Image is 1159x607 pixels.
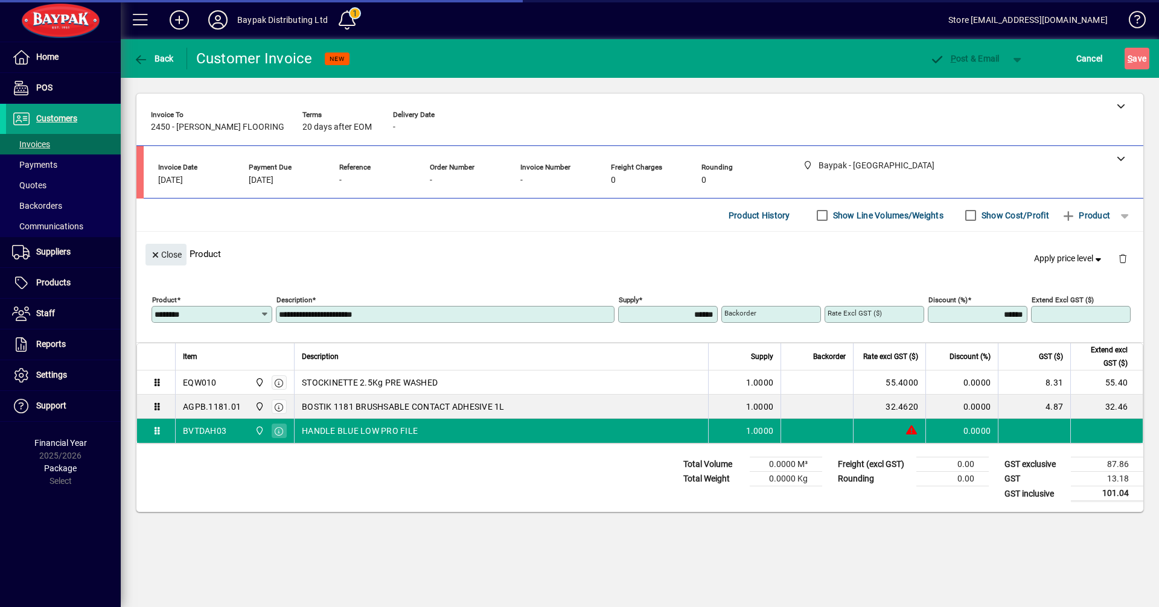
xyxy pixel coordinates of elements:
span: Close [150,245,182,265]
span: Payments [12,160,57,170]
span: Reports [36,339,66,349]
mat-label: Rate excl GST ($) [828,309,882,317]
span: 0 [611,176,616,185]
span: GST ($) [1039,350,1063,363]
a: Products [6,268,121,298]
a: Invoices [6,134,121,154]
a: POS [6,73,121,103]
button: Post & Email [924,48,1006,69]
span: Cancel [1076,49,1103,68]
td: 32.46 [1070,395,1143,419]
span: 1.0000 [746,425,774,437]
button: Save [1125,48,1149,69]
button: Add [160,9,199,31]
span: Package [44,463,77,473]
span: Product History [729,206,790,225]
span: Staff [36,308,55,318]
div: Product [136,232,1143,276]
div: 32.4620 [861,401,918,413]
span: ave [1128,49,1146,68]
td: Total Volume [677,457,750,472]
mat-label: Extend excl GST ($) [1032,296,1094,304]
span: 2450 - [PERSON_NAME] FLOORING [151,122,284,132]
td: 0.0000 Kg [750,472,822,486]
span: ost & Email [930,54,1000,63]
span: P [951,54,956,63]
div: Customer Invoice [196,49,313,68]
app-page-header-button: Delete [1108,253,1137,264]
span: STOCKINETTE 2.5Kg PRE WASHED [302,377,438,389]
button: Product [1055,205,1116,226]
div: AGPB.1181.01 [183,401,241,413]
span: Customers [36,113,77,123]
span: - [393,122,395,132]
span: Product [1061,206,1110,225]
td: GST inclusive [998,486,1071,501]
app-page-header-button: Close [142,249,190,259]
mat-label: Supply [619,296,639,304]
td: Rounding [832,472,916,486]
td: 13.18 [1071,472,1143,486]
a: Backorders [6,195,121,216]
button: Back [130,48,177,69]
span: - [430,176,432,185]
span: Support [36,401,66,410]
span: Products [36,278,71,287]
td: 87.86 [1071,457,1143,472]
span: S [1128,54,1132,63]
td: 0.00 [916,472,989,486]
span: 1.0000 [746,377,774,389]
td: 8.31 [998,370,1070,395]
span: Backorder [813,350,846,363]
span: 20 days after EOM [302,122,372,132]
app-page-header-button: Back [121,48,187,69]
td: GST [998,472,1071,486]
button: Apply price level [1029,248,1109,270]
button: Cancel [1073,48,1106,69]
div: BVTDAH03 [183,425,226,437]
td: 4.87 [998,395,1070,419]
a: Settings [6,360,121,390]
span: HANDLE BLUE LOW PRO FILE [302,425,418,437]
a: Knowledge Base [1120,2,1144,42]
a: Home [6,42,121,72]
span: BOSTIK 1181 BRUSHSABLE CONTACT ADHESIVE 1L [302,401,505,413]
span: Description [302,350,339,363]
span: Baypak - Onekawa [252,424,266,437]
mat-label: Description [276,296,312,304]
label: Show Line Volumes/Weights [831,209,943,221]
a: Reports [6,329,121,360]
td: 101.04 [1071,486,1143,501]
button: Product History [724,205,795,226]
td: 0.0000 M³ [750,457,822,472]
span: Item [183,350,197,363]
div: 55.4000 [861,377,918,389]
mat-label: Backorder [724,309,756,317]
a: Communications [6,216,121,237]
span: Baypak - Onekawa [252,376,266,389]
span: Home [36,52,59,62]
td: Freight (excl GST) [832,457,916,472]
td: 0.0000 [925,419,998,443]
span: - [339,176,342,185]
td: Total Weight [677,472,750,486]
div: Store [EMAIL_ADDRESS][DOMAIN_NAME] [948,10,1108,30]
span: NEW [330,55,345,63]
span: Backorders [12,201,62,211]
span: 1.0000 [746,401,774,413]
span: - [520,176,523,185]
button: Close [145,244,187,265]
div: EQW010 [183,377,217,389]
span: Supply [751,350,773,363]
a: Payments [6,154,121,175]
td: 0.0000 [925,370,998,395]
mat-label: Product [152,296,177,304]
span: Baypak - Onekawa [252,400,266,413]
span: Suppliers [36,247,71,256]
span: Apply price level [1034,252,1104,265]
button: Delete [1108,244,1137,273]
span: Quotes [12,180,46,190]
span: [DATE] [249,176,273,185]
mat-label: Discount (%) [928,296,968,304]
a: Suppliers [6,237,121,267]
